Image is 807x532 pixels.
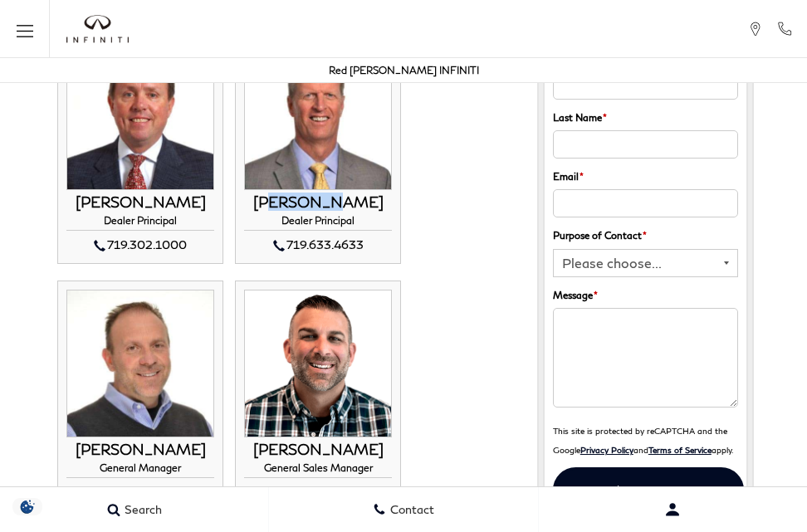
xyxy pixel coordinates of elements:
div: 719.444.8881 [244,482,392,502]
h3: [PERSON_NAME] [66,442,214,458]
a: Red [PERSON_NAME] INFINITI [329,64,479,76]
div: 719.633.4633 [244,235,392,255]
span: Contact [386,503,434,517]
a: Privacy Policy [580,445,633,455]
label: Email [553,167,584,185]
img: ROBERT WARNER [244,290,392,437]
span: Search [120,503,162,517]
a: infiniti [66,15,129,43]
h3: [PERSON_NAME] [244,442,392,458]
h4: Dealer Principal [244,215,392,231]
input: Send your message [553,467,744,513]
h4: General Sales Manager [244,462,392,478]
img: INFINITI [66,15,129,43]
h4: General Manager [66,462,214,478]
button: Open user profile menu [539,489,807,530]
img: JOHN ZUMBO [66,290,214,437]
div: 719.302.1000 [66,235,214,255]
h4: Dealer Principal [66,215,214,231]
label: Message [553,286,598,304]
img: THOM BUCKLEY [66,42,214,190]
section: Click to Open Cookie Consent Modal [8,498,46,515]
label: Last Name [553,108,607,126]
h3: [PERSON_NAME] [244,194,392,211]
label: Purpose of Contact [553,226,647,244]
h3: [PERSON_NAME] [66,194,214,211]
a: Terms of Service [648,445,712,455]
small: This site is protected by reCAPTCHA and the Google and apply. [553,426,733,455]
img: Opt-Out Icon [8,498,46,515]
div: 719.302.1007 [66,482,214,502]
img: MIKE JORGENSEN [244,42,392,190]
